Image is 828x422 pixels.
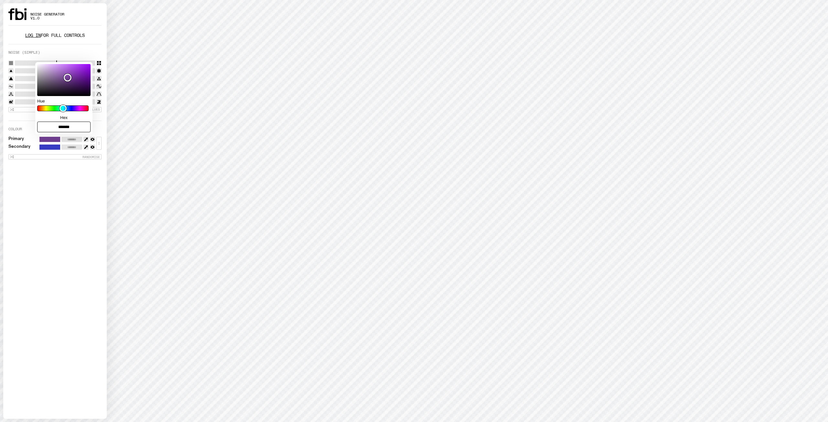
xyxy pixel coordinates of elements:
div: Color space thumb [64,74,71,81]
label: Noise (Simple) [8,51,40,54]
span: Noise Generator [30,13,64,16]
input: Hex [37,122,91,132]
button: Randomise [8,154,102,159]
label: Colour [8,127,22,131]
label: Primary [8,137,24,142]
span: Hex [60,115,68,120]
span: v1.0 [30,16,64,20]
label: Secondary [8,145,30,150]
span: Randomise [82,155,100,159]
button: Randomise Values [8,107,102,112]
input: Hue [37,105,89,111]
button: ↕ [96,137,102,150]
span: Hue [37,99,45,103]
p: for full controls [8,33,102,38]
a: Log in [25,32,41,38]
